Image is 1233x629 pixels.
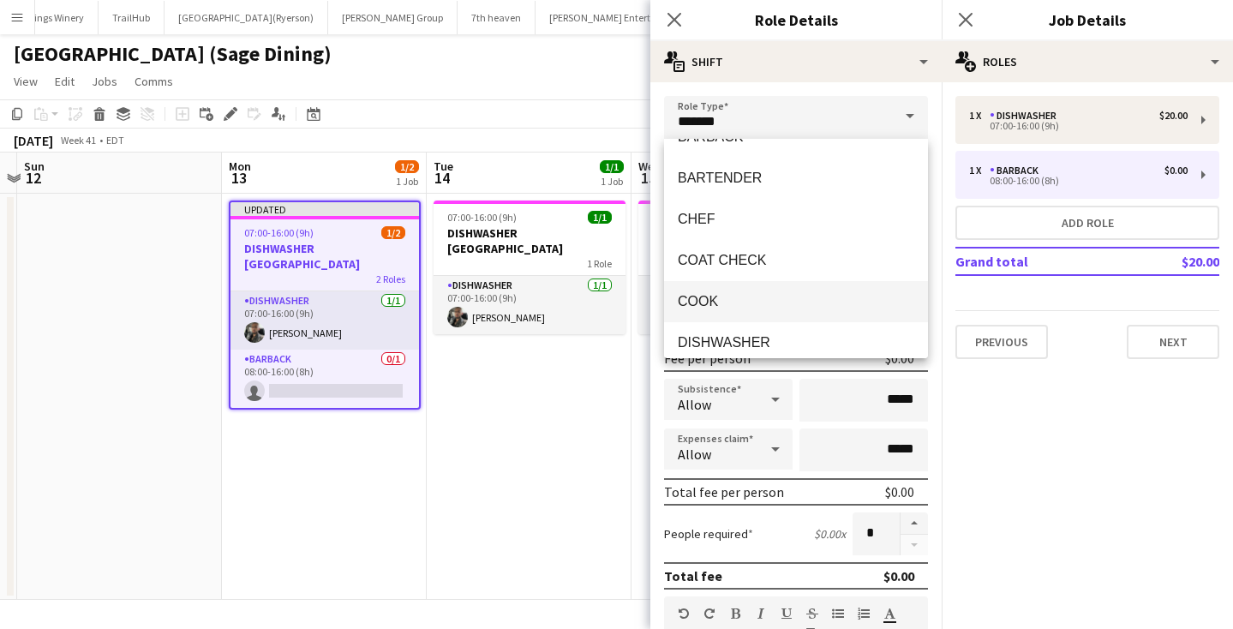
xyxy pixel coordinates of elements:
div: Total fee per person [664,483,784,500]
div: Roles [942,41,1233,82]
span: 13 [226,168,251,188]
button: Underline [781,607,793,620]
button: Bold [729,607,741,620]
span: Jobs [92,74,117,89]
div: $0.00 x [814,526,846,542]
div: $0.00 [885,350,914,367]
span: Tue [434,159,453,174]
div: [DATE] [14,132,53,149]
app-job-card: 07:00-16:00 (9h)1/1DISHWASHER [GEOGRAPHIC_DATA]1 RoleDISHWASHER1/107:00-16:00 (9h)[PERSON_NAME] [434,201,625,334]
button: Redo [703,607,715,620]
span: BARTENDER [678,170,914,186]
span: 1 Role [587,257,612,270]
div: EDT [106,134,124,147]
span: Edit [55,74,75,89]
h3: DISHWASHER [GEOGRAPHIC_DATA] [434,225,625,256]
button: Increase [901,512,928,535]
app-card-role: DISHWASHER1/107:00-16:00 (9h)[PERSON_NAME] [230,291,419,350]
span: Week 41 [57,134,99,147]
span: 07:00-16:00 (9h) [244,226,314,239]
div: 1 Job [396,175,418,188]
button: [PERSON_NAME] Entertainment Event [536,1,730,34]
div: Fee per person [664,350,751,367]
div: 1 x [969,110,990,122]
button: [PERSON_NAME] Group [328,1,458,34]
app-card-role: BARBACK0/108:00-16:00 (8h) [230,350,419,408]
div: DISHWASHER [990,110,1063,122]
app-card-role: DISHWASHER1/107:00-16:00 (9h)[PERSON_NAME] [434,276,625,334]
button: TrailHub [99,1,165,34]
span: Comms [135,74,173,89]
div: $0.00 [885,483,914,500]
button: Strikethrough [806,607,818,620]
span: Mon [229,159,251,174]
div: Shift [650,41,942,82]
a: Edit [48,70,81,93]
span: 15 [636,168,661,188]
span: CHEF [678,211,914,227]
a: Comms [128,70,180,93]
span: Allow [678,446,711,463]
div: Updated [230,202,419,216]
app-card-role: DISHWASHER1/107:00-16:00 (9h)[PERSON_NAME] [638,276,830,334]
span: Sun [24,159,45,174]
button: Unordered List [832,607,844,620]
h3: Job Details [942,9,1233,31]
span: 1/1 [588,211,612,224]
span: 1/2 [381,226,405,239]
td: $20.00 [1128,248,1219,275]
div: $20.00 [1159,110,1188,122]
button: Add role [955,206,1219,240]
h3: DISHWASHER [GEOGRAPHIC_DATA] [230,241,419,272]
span: COOK [678,293,914,309]
button: [GEOGRAPHIC_DATA](Ryerson) [165,1,328,34]
div: $0.00 [883,567,914,584]
a: Jobs [85,70,124,93]
button: Undo [678,607,690,620]
div: 1 Job [601,175,623,188]
app-job-card: Updated07:00-16:00 (9h)1/2DISHWASHER [GEOGRAPHIC_DATA]2 RolesDISHWASHER1/107:00-16:00 (9h)[PERSON... [229,201,421,410]
label: People required [664,526,753,542]
span: 1/2 [395,160,419,173]
a: View [7,70,45,93]
span: COAT CHECK [678,252,914,268]
div: 07:00-16:00 (9h) [969,122,1188,130]
span: 12 [21,168,45,188]
span: Wed [638,159,661,174]
span: 2 Roles [376,273,405,285]
span: View [14,74,38,89]
div: 08:00-16:00 (8h) [969,177,1188,185]
h3: DISHWASHER [GEOGRAPHIC_DATA] [638,225,830,256]
span: DISHWASHER [678,334,914,350]
div: Total fee [664,567,722,584]
app-job-card: 07:00-16:00 (9h)1/1DISHWASHER [GEOGRAPHIC_DATA]1 RoleDISHWASHER1/107:00-16:00 (9h)[PERSON_NAME] [638,201,830,334]
button: 7th heaven [458,1,536,34]
button: Italic [755,607,767,620]
span: 07:00-16:00 (9h) [447,211,517,224]
button: Text Color [883,607,895,620]
h1: [GEOGRAPHIC_DATA] (Sage Dining) [14,41,332,67]
div: $0.00 [1164,165,1188,177]
td: Grand total [955,248,1128,275]
div: BARBACK [990,165,1045,177]
span: 14 [431,168,453,188]
div: 1 x [969,165,990,177]
span: 1/1 [600,160,624,173]
button: Ordered List [858,607,870,620]
h3: Role Details [650,9,942,31]
button: Previous [955,325,1048,359]
span: Allow [678,396,711,413]
button: Next [1127,325,1219,359]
